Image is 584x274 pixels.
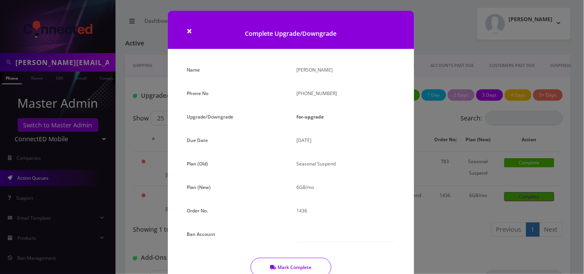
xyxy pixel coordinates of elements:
span: × [187,24,192,37]
label: Upgrade/Downgrade [187,111,234,122]
p: [PERSON_NAME] [297,64,395,75]
label: Order No. [187,205,208,216]
label: Due Date [187,135,208,146]
p: [DATE] [297,135,395,146]
p: [PHONE_NUMBER] [297,88,395,99]
label: Plan (New) [187,182,211,193]
p: 6GB/mo [297,182,395,193]
label: Name [187,64,200,75]
button: Close [187,26,192,35]
h1: Complete Upgrade/Downgrade [168,11,414,49]
p: Seasonal Suspend [297,158,395,169]
label: Plan (Old) [187,158,208,169]
p: 1436 [297,205,395,216]
strong: for-upgrade [297,114,324,120]
label: Ban Account [187,229,216,240]
label: Phone No [187,88,209,99]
